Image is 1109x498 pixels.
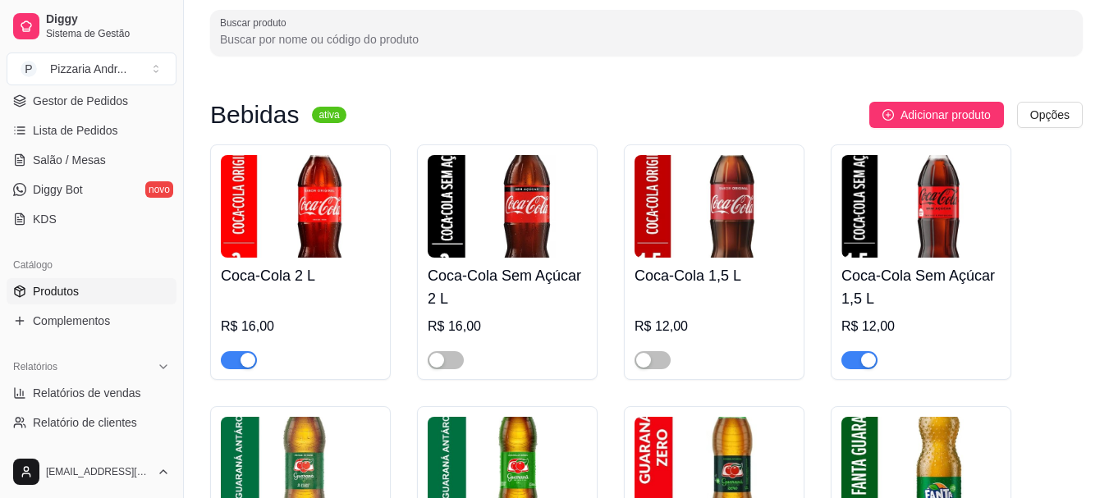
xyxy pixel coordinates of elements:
div: R$ 16,00 [221,317,380,336]
div: R$ 12,00 [841,317,1001,336]
span: Opções [1030,106,1070,124]
h4: Coca-Cola 2 L [221,264,380,287]
a: Produtos [7,278,176,304]
a: KDS [7,206,176,232]
a: Diggy Botnovo [7,176,176,203]
span: Diggy Bot [33,181,83,198]
a: Lista de Pedidos [7,117,176,144]
a: Relatório de clientes [7,409,176,436]
span: P [21,61,37,77]
span: Sistema de Gestão [46,27,170,40]
span: Adicionar produto [900,106,991,124]
span: Produtos [33,283,79,299]
sup: ativa [312,107,346,123]
a: Complementos [7,308,176,334]
span: Relatório de clientes [33,414,137,431]
h4: Coca-Cola Sem Açúcar 1,5 L [841,264,1001,310]
div: R$ 16,00 [428,317,587,336]
h4: Coca-Cola 1,5 L [635,264,794,287]
div: Pizzaria Andr ... [50,61,126,77]
div: Catálogo [7,252,176,278]
a: Relatório de mesas [7,439,176,465]
span: plus-circle [882,109,894,121]
span: Relatório de mesas [33,444,132,460]
button: Opções [1017,102,1083,128]
a: DiggySistema de Gestão [7,7,176,46]
a: Gestor de Pedidos [7,88,176,114]
img: product-image [221,155,380,258]
span: [EMAIL_ADDRESS][DOMAIN_NAME] [46,465,150,478]
span: Diggy [46,12,170,27]
label: Buscar produto [220,16,292,30]
img: product-image [841,155,1001,258]
div: R$ 12,00 [635,317,794,336]
a: Relatórios de vendas [7,380,176,406]
img: product-image [428,155,587,258]
span: Salão / Mesas [33,152,106,168]
a: Salão / Mesas [7,147,176,173]
span: Gestor de Pedidos [33,93,128,109]
span: Relatórios de vendas [33,385,141,401]
button: Adicionar produto [869,102,1004,128]
span: KDS [33,211,57,227]
span: Complementos [33,313,110,329]
h3: Bebidas [210,105,299,125]
img: product-image [635,155,794,258]
button: [EMAIL_ADDRESS][DOMAIN_NAME] [7,452,176,491]
span: Lista de Pedidos [33,122,118,139]
h4: Coca-Cola Sem Açúcar 2 L [428,264,587,310]
button: Select a team [7,53,176,85]
span: Relatórios [13,360,57,373]
input: Buscar produto [220,31,1073,48]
